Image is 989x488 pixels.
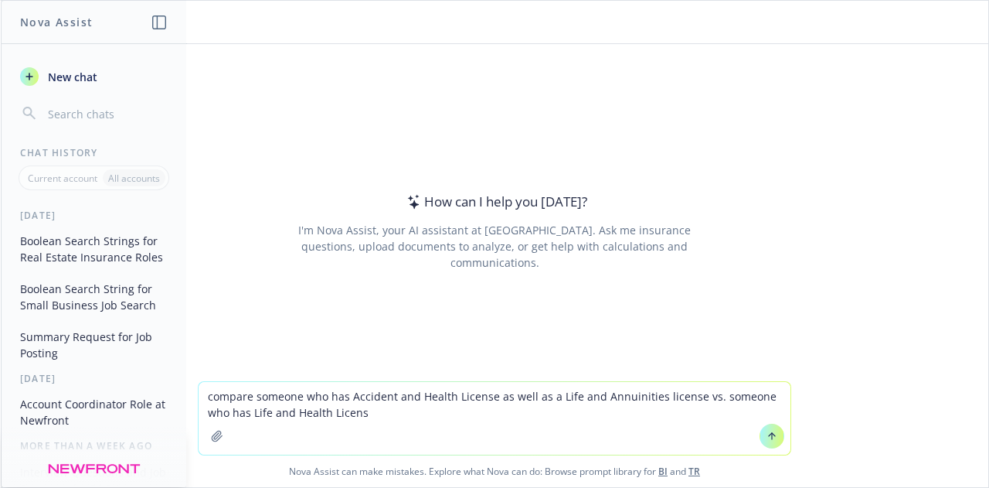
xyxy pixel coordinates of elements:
div: [DATE] [2,209,186,222]
button: Boolean Search String for Small Business Job Search [14,276,174,318]
a: TR [688,465,700,478]
p: All accounts [108,172,160,185]
button: Summary Request for Job Posting [14,324,174,366]
h1: Nova Assist [20,14,93,30]
span: New chat [45,69,97,85]
div: More than a week ago [2,439,186,452]
div: I'm Nova Assist, your AI assistant at [GEOGRAPHIC_DATA]. Ask me insurance questions, upload docum... [277,222,712,271]
button: Account Coordinator Role at Newfront [14,391,174,433]
div: [DATE] [2,372,186,385]
button: New chat [14,63,174,90]
textarea: compare someone who has Accident and Health License as well as a Life and Annuinities license vs.... [199,382,790,455]
a: BI [658,465,668,478]
p: Current account [28,172,97,185]
span: Nova Assist can make mistakes. Explore what Nova can do: Browse prompt library for and [7,456,982,487]
div: Chat History [2,146,186,159]
div: How can I help you [DATE]? [403,192,587,212]
input: Search chats [45,103,168,125]
button: Boolean Search Strings for Real Estate Insurance Roles [14,228,174,270]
